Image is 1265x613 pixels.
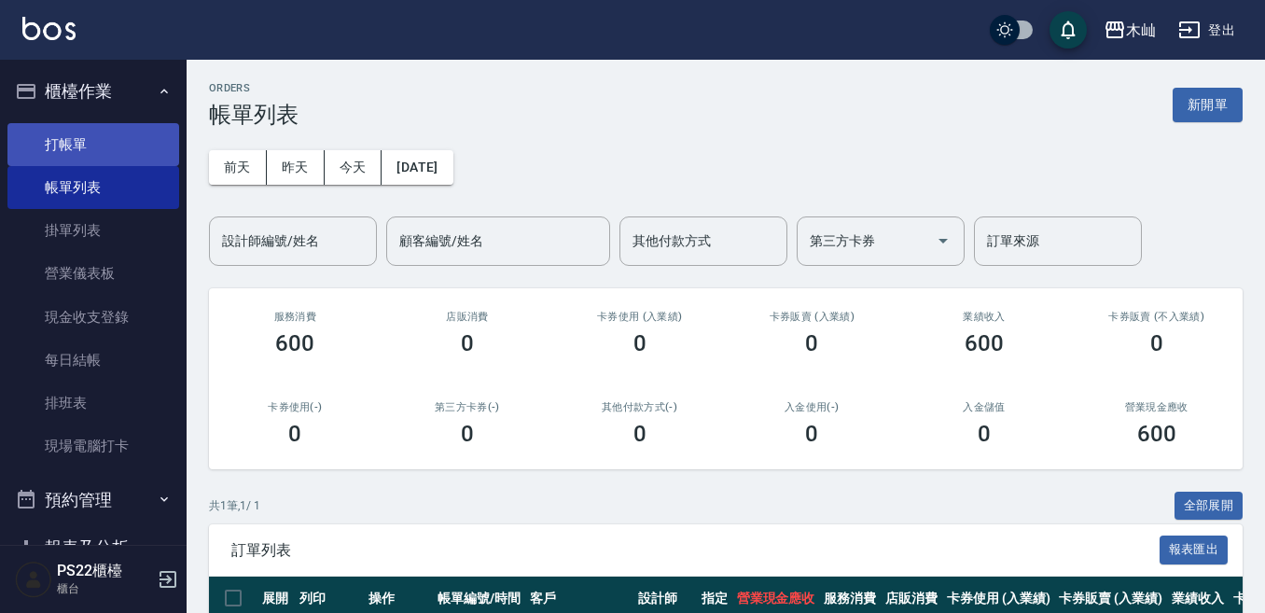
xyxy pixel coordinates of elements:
h3: 0 [633,330,646,356]
h3: 600 [965,330,1004,356]
h3: 0 [461,330,474,356]
a: 新開單 [1173,95,1243,113]
a: 現金收支登錄 [7,296,179,339]
h2: 入金儲值 [921,401,1049,413]
h3: 0 [805,330,818,356]
a: 每日結帳 [7,339,179,382]
button: save [1050,11,1087,49]
h2: 店販消費 [404,311,532,323]
h3: 0 [461,421,474,447]
p: 櫃台 [57,580,152,597]
a: 帳單列表 [7,166,179,209]
h3: 服務消費 [231,311,359,323]
h2: 卡券使用 (入業績) [576,311,703,323]
h3: 600 [1137,421,1176,447]
a: 打帳單 [7,123,179,166]
button: 木屾 [1096,11,1163,49]
a: 現場電腦打卡 [7,425,179,467]
button: 前天 [209,150,267,185]
h2: 卡券販賣 (入業績) [748,311,876,323]
h3: 帳單列表 [209,102,299,128]
img: Logo [22,17,76,40]
h2: 業績收入 [921,311,1049,323]
button: 昨天 [267,150,325,185]
h3: 0 [1150,330,1163,356]
span: 訂單列表 [231,541,1160,560]
div: 木屾 [1126,19,1156,42]
h2: 營業現金應收 [1092,401,1220,413]
a: 掛單列表 [7,209,179,252]
h5: PS22櫃檯 [57,562,152,580]
a: 排班表 [7,382,179,425]
h3: 0 [633,421,646,447]
button: 全部展開 [1175,492,1244,521]
h3: 600 [275,330,314,356]
button: 報表匯出 [1160,536,1229,564]
h2: 卡券販賣 (不入業績) [1092,311,1220,323]
a: 營業儀表板 [7,252,179,295]
button: [DATE] [382,150,452,185]
h2: 其他付款方式(-) [576,401,703,413]
h2: 卡券使用(-) [231,401,359,413]
button: 登出 [1171,13,1243,48]
p: 共 1 筆, 1 / 1 [209,497,260,514]
button: Open [928,226,958,256]
button: 預約管理 [7,476,179,524]
button: 今天 [325,150,382,185]
h3: 0 [288,421,301,447]
button: 櫃檯作業 [7,67,179,116]
a: 報表匯出 [1160,540,1229,558]
button: 報表及分析 [7,523,179,572]
h2: ORDERS [209,82,299,94]
h3: 0 [805,421,818,447]
img: Person [15,561,52,598]
h3: 0 [978,421,991,447]
h2: 第三方卡券(-) [404,401,532,413]
h2: 入金使用(-) [748,401,876,413]
button: 新開單 [1173,88,1243,122]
